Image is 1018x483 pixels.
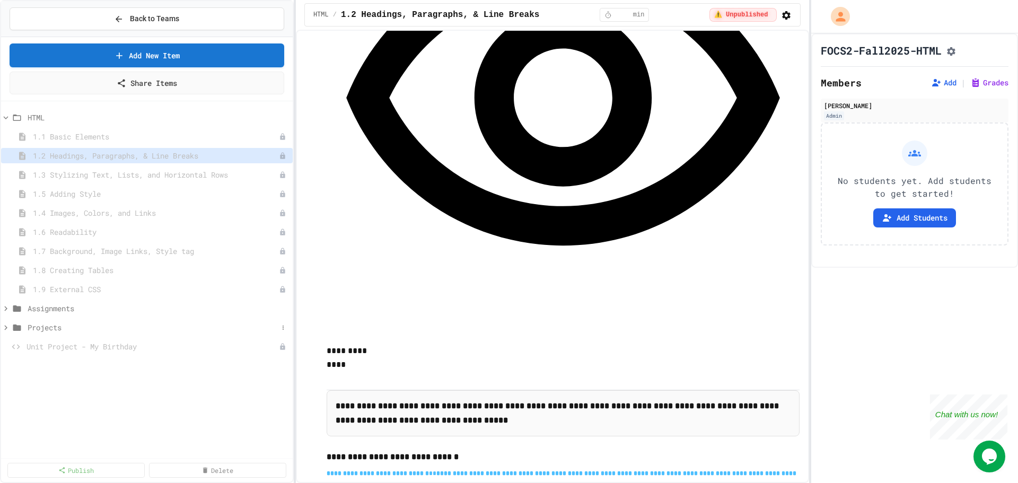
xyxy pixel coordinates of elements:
[279,229,286,236] div: Unpublished
[931,77,956,88] button: Add
[33,265,279,276] span: 1.8 Creating Tables
[10,7,284,30] button: Back to Teams
[821,75,862,90] h2: Members
[970,77,1008,88] button: Grades
[714,11,768,19] span: ⚠️ Unpublished
[33,169,279,180] span: 1.3 Stylizing Text, Lists, and Horizontal Rows
[341,8,539,21] span: 1.2 Headings, Paragraphs, & Line Breaks
[33,284,279,295] span: 1.9 External CSS
[28,303,288,314] span: Assignments
[279,133,286,140] div: Unpublished
[278,322,288,333] button: More options
[824,111,844,120] div: Admin
[279,171,286,179] div: Unpublished
[28,112,288,123] span: HTML
[279,152,286,160] div: Unpublished
[33,131,279,142] span: 1.1 Basic Elements
[824,101,1005,110] div: [PERSON_NAME]
[279,209,286,217] div: Unpublished
[820,4,853,29] div: My Account
[830,174,999,200] p: No students yet. Add students to get started!
[27,341,279,352] span: Unit Project - My Birthday
[973,441,1007,472] iframe: chat widget
[279,286,286,293] div: Unpublished
[313,11,329,19] span: HTML
[28,322,278,333] span: Projects
[149,463,286,478] a: Delete
[633,11,645,19] span: min
[279,190,286,198] div: Unpublished
[709,8,777,22] div: ⚠️ Students cannot see this content! Click the toggle to publish it and make it visible to your c...
[821,43,942,58] h1: FOCS2-Fall2025-HTML
[33,226,279,238] span: 1.6 Readability
[33,150,279,161] span: 1.2 Headings, Paragraphs, & Line Breaks
[961,76,966,89] span: |
[33,207,279,218] span: 1.4 Images, Colors, and Links
[10,43,284,67] a: Add New Item
[10,72,284,94] a: Share Items
[279,267,286,274] div: Unpublished
[279,248,286,255] div: Unpublished
[130,13,179,24] span: Back to Teams
[33,188,279,199] span: 1.5 Adding Style
[930,394,1007,440] iframe: chat widget
[7,463,145,478] a: Publish
[333,11,337,19] span: /
[279,343,286,350] div: Unpublished
[946,44,956,57] button: Assignment Settings
[873,208,956,227] button: Add Students
[33,245,279,257] span: 1.7 Background, Image Links, Style tag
